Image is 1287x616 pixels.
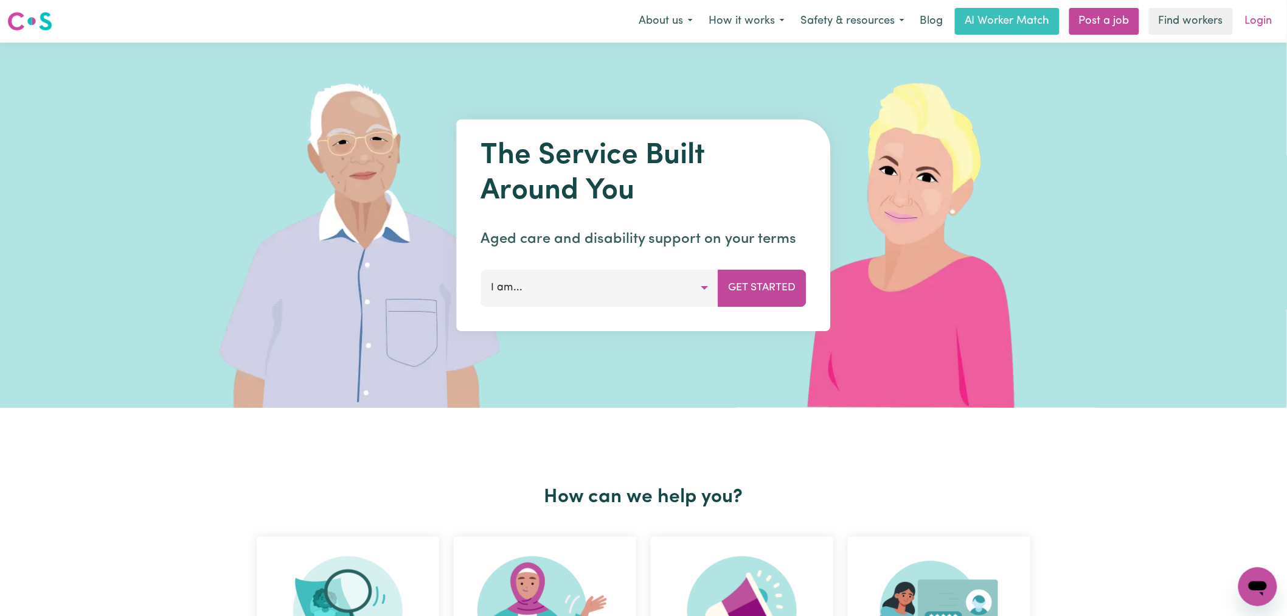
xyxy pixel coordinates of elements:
img: Careseekers logo [7,10,52,32]
a: Blog [912,8,950,35]
a: AI Worker Match [955,8,1060,35]
button: Safety & resources [793,9,912,34]
h2: How can we help you? [249,486,1038,509]
a: Post a job [1069,8,1139,35]
a: Careseekers logo [7,7,52,35]
button: Get Started [718,270,807,306]
a: Login [1238,8,1280,35]
h1: The Service Built Around You [481,139,807,209]
iframe: Button to launch messaging window [1238,567,1277,606]
p: Aged care and disability support on your terms [481,228,807,250]
button: I am... [481,270,719,306]
button: How it works [701,9,793,34]
button: About us [631,9,701,34]
a: Find workers [1149,8,1233,35]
